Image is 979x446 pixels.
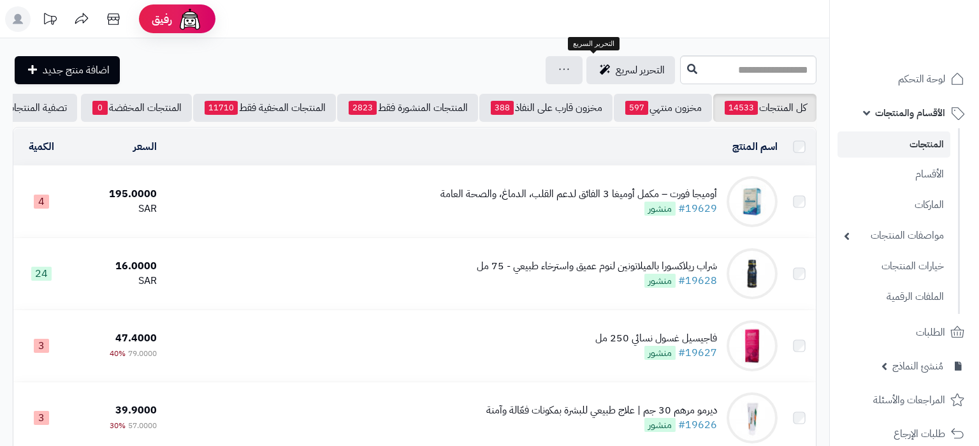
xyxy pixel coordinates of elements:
[115,331,157,346] span: 47.4000
[29,139,54,154] a: الكمية
[916,323,945,341] span: الطلبات
[838,253,950,280] a: خيارات المنتجات
[894,425,945,443] span: طلبات الإرجاع
[479,94,613,122] a: مخزون قارب على النفاذ388
[838,161,950,188] a: الأقسام
[43,63,110,78] span: اضافة منتج جديد
[74,187,157,202] div: 195.0000
[74,274,157,288] div: SAR
[152,11,172,27] span: رفيق
[713,94,816,122] a: كل المنتجات14533
[616,63,665,78] span: التحرير لسريع
[875,104,945,122] span: الأقسام والمنتجات
[838,385,971,415] a: المراجعات والأسئلة
[34,411,49,425] span: 3
[678,273,717,288] a: #19628
[110,420,126,431] span: 30%
[678,417,717,433] a: #19626
[92,101,108,115] span: 0
[34,6,66,35] a: تحديثات المنصة
[644,274,676,288] span: منشور
[128,420,157,431] span: 57.0000
[727,176,778,227] img: أوميجا فورت – مكمل أوميغا 3 الفائق لدعم القلب، الدماغ، والصحة العامة
[34,195,49,209] span: 4
[81,94,192,122] a: المنتجات المخفضة0
[732,139,778,154] a: اسم المنتج
[838,283,950,311] a: الملفات الرقمية
[727,320,778,371] img: فاجيسيل غسول نسائي 250 مل
[337,94,478,122] a: المنتجات المنشورة فقط2823
[110,348,126,359] span: 40%
[440,187,717,202] div: أوميجا فورت – مكمل أوميغا 3 الفائق لدعم القلب، الدماغ، والصحة العامة
[644,346,676,360] span: منشور
[644,202,676,216] span: منشور
[115,403,157,418] span: 39.9000
[31,267,52,281] span: 24
[892,16,967,43] img: logo-2.png
[15,56,120,84] a: اضافة منتج جديد
[177,6,203,32] img: ai-face.png
[349,101,377,115] span: 2823
[838,222,950,249] a: مواصفات المنتجات
[486,403,717,418] div: ديرمو مرهم 30 جم | علاج طبيعي للبشرة بمكونات فعّالة وآمنة
[644,418,676,432] span: منشور
[678,345,717,361] a: #19627
[625,101,648,115] span: 597
[128,348,157,359] span: 79.0000
[892,357,943,375] span: مُنشئ النماذج
[838,191,950,219] a: الماركات
[6,100,67,115] span: تصفية المنتجات
[568,37,620,51] div: التحرير السريع
[727,248,778,299] img: شراب ريلاكسورا بالميلاتونين لنوم عميق واسترخاء طبيعي - 75 مل
[74,202,157,216] div: SAR
[193,94,336,122] a: المنتجات المخفية فقط11710
[727,392,778,443] img: ديرمو مرهم 30 جم | علاج طبيعي للبشرة بمكونات فعّالة وآمنة
[838,64,971,94] a: لوحة التحكم
[725,101,758,115] span: 14533
[838,317,971,348] a: الطلبات
[491,101,514,115] span: 388
[614,94,712,122] a: مخزون منتهي597
[477,259,717,274] div: شراب ريلاكسورا بالميلاتونين لنوم عميق واسترخاء طبيعي - 75 مل
[133,139,157,154] a: السعر
[586,56,675,84] a: التحرير لسريع
[74,259,157,274] div: 16.0000
[595,331,717,346] div: فاجيسيل غسول نسائي 250 مل
[34,339,49,353] span: 3
[898,70,945,88] span: لوحة التحكم
[678,201,717,216] a: #19629
[205,101,238,115] span: 11710
[873,391,945,409] span: المراجعات والأسئلة
[838,131,950,158] a: المنتجات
